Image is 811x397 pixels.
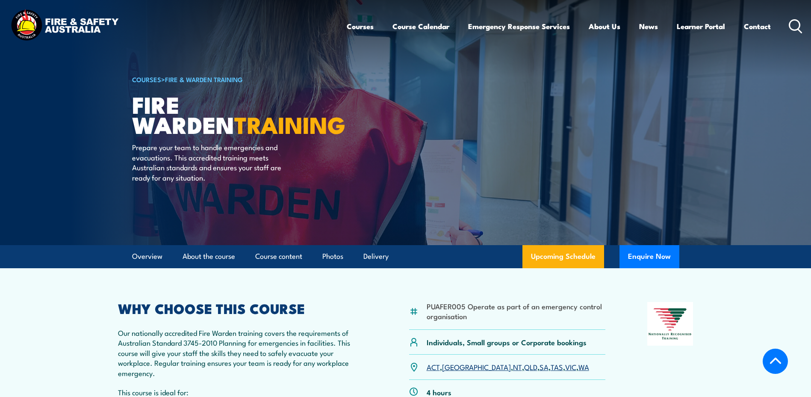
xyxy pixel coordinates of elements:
[183,245,235,268] a: About the course
[744,15,771,38] a: Contact
[392,15,449,38] a: Course Calendar
[677,15,725,38] a: Learner Portal
[118,328,368,378] p: Our nationally accredited Fire Warden training covers the requirements of Australian Standard 374...
[347,15,374,38] a: Courses
[132,245,162,268] a: Overview
[132,94,343,134] h1: Fire Warden
[165,74,243,84] a: Fire & Warden Training
[427,337,587,347] p: Individuals, Small groups or Corporate bookings
[132,74,161,84] a: COURSES
[322,245,343,268] a: Photos
[363,245,389,268] a: Delivery
[513,361,522,372] a: NT
[589,15,620,38] a: About Us
[551,361,563,372] a: TAS
[255,245,302,268] a: Course content
[524,361,537,372] a: QLD
[118,302,368,314] h2: WHY CHOOSE THIS COURSE
[540,361,549,372] a: SA
[619,245,679,268] button: Enquire Now
[578,361,589,372] a: WA
[442,361,511,372] a: [GEOGRAPHIC_DATA]
[647,302,693,346] img: Nationally Recognised Training logo.
[234,106,345,142] strong: TRAINING
[132,142,288,182] p: Prepare your team to handle emergencies and evacuations. This accredited training meets Australia...
[427,362,589,372] p: , , , , , , ,
[118,387,368,397] p: This course is ideal for:
[427,301,606,321] li: PUAFER005 Operate as part of an emergency control organisation
[427,361,440,372] a: ACT
[468,15,570,38] a: Emergency Response Services
[639,15,658,38] a: News
[565,361,576,372] a: VIC
[522,245,604,268] a: Upcoming Schedule
[427,387,451,397] p: 4 hours
[132,74,343,84] h6: >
